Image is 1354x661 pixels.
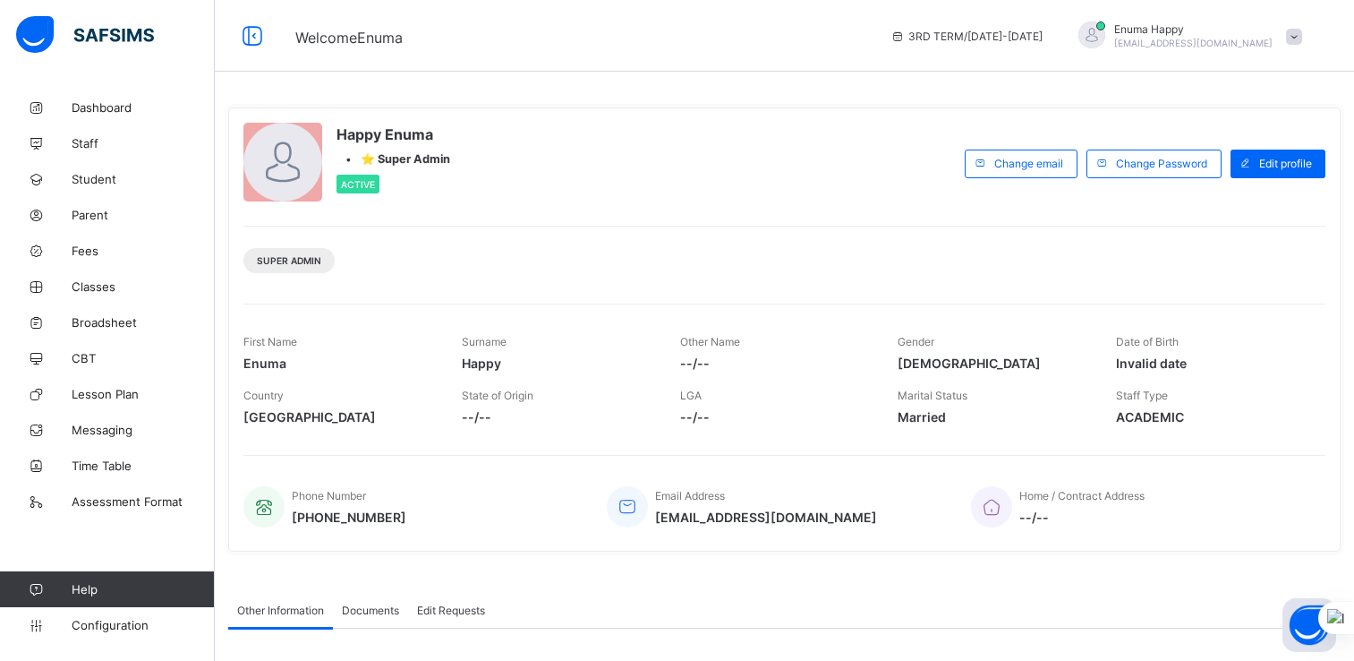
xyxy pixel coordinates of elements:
[342,604,399,617] span: Documents
[1019,489,1145,502] span: Home / Contract Address
[243,335,297,348] span: First Name
[292,510,406,525] span: [PHONE_NUMBER]
[72,459,215,473] span: Time Table
[295,29,403,47] span: Welcome Enuma
[72,423,215,437] span: Messaging
[462,356,653,371] span: Happy
[72,279,215,294] span: Classes
[417,604,485,617] span: Edit Requests
[361,152,450,166] span: ⭐ Super Admin
[72,582,214,597] span: Help
[898,409,1089,425] span: Married
[243,389,284,402] span: Country
[72,136,215,150] span: Staff
[72,315,215,330] span: Broadsheet
[1114,38,1273,48] span: [EMAIL_ADDRESS][DOMAIN_NAME]
[72,387,215,401] span: Lesson Plan
[680,409,872,425] span: --/--
[72,244,215,258] span: Fees
[1116,409,1307,425] span: ACADEMIC
[655,510,877,525] span: [EMAIL_ADDRESS][DOMAIN_NAME]
[292,489,366,502] span: Phone Number
[243,409,435,425] span: [GEOGRAPHIC_DATA]
[237,604,324,617] span: Other Information
[72,208,215,222] span: Parent
[655,489,725,502] span: Email Address
[898,356,1089,371] span: [DEMOGRAPHIC_DATA]
[1116,335,1179,348] span: Date of Birth
[1019,510,1145,525] span: --/--
[890,30,1043,43] span: session/term information
[680,356,872,371] span: --/--
[72,494,215,509] span: Assessment Format
[336,125,450,143] span: Happy Enuma
[257,255,321,266] span: Super Admin
[1116,356,1307,371] span: Invalid date
[72,100,215,115] span: Dashboard
[341,179,375,190] span: Active
[72,618,214,632] span: Configuration
[680,389,702,402] span: LGA
[680,335,740,348] span: Other Name
[1114,22,1273,36] span: Enuma Happy
[462,409,653,425] span: --/--
[1116,389,1168,402] span: Staff Type
[1116,157,1207,170] span: Change Password
[462,389,533,402] span: State of Origin
[72,172,215,186] span: Student
[462,335,507,348] span: Surname
[994,157,1063,170] span: Change email
[336,152,450,166] div: •
[898,335,934,348] span: Gender
[243,356,435,371] span: Enuma
[72,351,215,365] span: CBT
[16,16,154,54] img: safsims
[1259,157,1312,170] span: Edit profile
[1282,598,1336,652] button: Open asap
[1060,21,1311,51] div: EnumaHappy
[898,389,967,402] span: Marital Status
